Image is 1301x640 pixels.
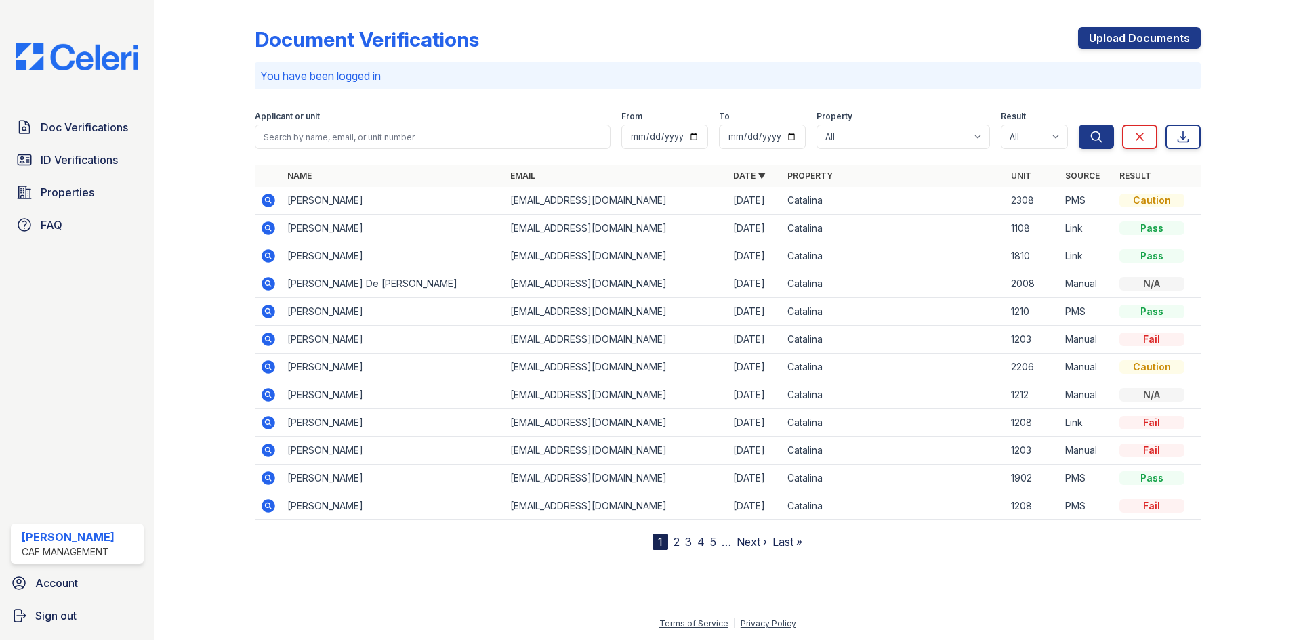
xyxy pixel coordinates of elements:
[782,187,1005,215] td: Catalina
[505,242,728,270] td: [EMAIL_ADDRESS][DOMAIN_NAME]
[719,111,730,122] label: To
[505,381,728,409] td: [EMAIL_ADDRESS][DOMAIN_NAME]
[685,535,692,549] a: 3
[287,171,312,181] a: Name
[1001,111,1026,122] label: Result
[35,607,77,624] span: Sign out
[1119,499,1184,513] div: Fail
[782,242,1005,270] td: Catalina
[722,534,731,550] span: …
[1119,416,1184,429] div: Fail
[282,354,505,381] td: [PERSON_NAME]
[782,381,1005,409] td: Catalina
[782,465,1005,492] td: Catalina
[1119,171,1151,181] a: Result
[1006,298,1060,326] td: 1210
[1060,187,1114,215] td: PMS
[11,146,144,173] a: ID Verifications
[733,171,766,181] a: Date ▼
[741,618,796,628] a: Privacy Policy
[1006,492,1060,520] td: 1208
[282,298,505,326] td: [PERSON_NAME]
[5,602,149,629] a: Sign out
[728,381,782,409] td: [DATE]
[728,354,782,381] td: [DATE]
[621,111,642,122] label: From
[782,409,1005,437] td: Catalina
[1006,354,1060,381] td: 2206
[41,152,118,168] span: ID Verifications
[782,437,1005,465] td: Catalina
[282,270,505,298] td: [PERSON_NAME] De [PERSON_NAME]
[282,492,505,520] td: [PERSON_NAME]
[505,465,728,492] td: [EMAIL_ADDRESS][DOMAIN_NAME]
[728,242,782,270] td: [DATE]
[1006,326,1060,354] td: 1203
[772,535,802,549] a: Last »
[1060,492,1114,520] td: PMS
[1078,27,1201,49] a: Upload Documents
[11,211,144,238] a: FAQ
[737,535,767,549] a: Next ›
[260,68,1195,84] p: You have been logged in
[282,326,505,354] td: [PERSON_NAME]
[1060,215,1114,242] td: Link
[5,570,149,597] a: Account
[505,326,728,354] td: [EMAIL_ADDRESS][DOMAIN_NAME]
[728,187,782,215] td: [DATE]
[11,114,144,141] a: Doc Verifications
[5,43,149,70] img: CE_Logo_Blue-a8612792a0a2168367f1c8372b55b34899dd931a85d93a1a3d3e32e68fde9ad4.png
[1006,242,1060,270] td: 1810
[697,535,705,549] a: 4
[1006,437,1060,465] td: 1203
[11,179,144,206] a: Properties
[255,111,320,122] label: Applicant or unit
[505,492,728,520] td: [EMAIL_ADDRESS][DOMAIN_NAME]
[817,111,852,122] label: Property
[1119,360,1184,374] div: Caution
[728,298,782,326] td: [DATE]
[728,409,782,437] td: [DATE]
[282,409,505,437] td: [PERSON_NAME]
[1060,242,1114,270] td: Link
[728,492,782,520] td: [DATE]
[1119,194,1184,207] div: Caution
[505,187,728,215] td: [EMAIL_ADDRESS][DOMAIN_NAME]
[1060,437,1114,465] td: Manual
[1119,333,1184,346] div: Fail
[510,171,535,181] a: Email
[35,575,78,591] span: Account
[653,534,668,550] div: 1
[1060,409,1114,437] td: Link
[782,326,1005,354] td: Catalina
[282,381,505,409] td: [PERSON_NAME]
[782,492,1005,520] td: Catalina
[1006,465,1060,492] td: 1902
[282,465,505,492] td: [PERSON_NAME]
[1060,326,1114,354] td: Manual
[1060,298,1114,326] td: PMS
[1060,354,1114,381] td: Manual
[505,437,728,465] td: [EMAIL_ADDRESS][DOMAIN_NAME]
[22,545,115,559] div: CAF Management
[255,125,611,149] input: Search by name, email, or unit number
[282,215,505,242] td: [PERSON_NAME]
[674,535,680,549] a: 2
[41,184,94,200] span: Properties
[728,437,782,465] td: [DATE]
[710,535,716,549] a: 5
[782,298,1005,326] td: Catalina
[728,215,782,242] td: [DATE]
[505,270,728,298] td: [EMAIL_ADDRESS][DOMAIN_NAME]
[659,618,728,628] a: Terms of Service
[1119,305,1184,318] div: Pass
[728,326,782,354] td: [DATE]
[282,187,505,215] td: [PERSON_NAME]
[1006,270,1060,298] td: 2008
[1119,221,1184,235] div: Pass
[1065,171,1100,181] a: Source
[1006,409,1060,437] td: 1208
[1006,381,1060,409] td: 1212
[1119,444,1184,457] div: Fail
